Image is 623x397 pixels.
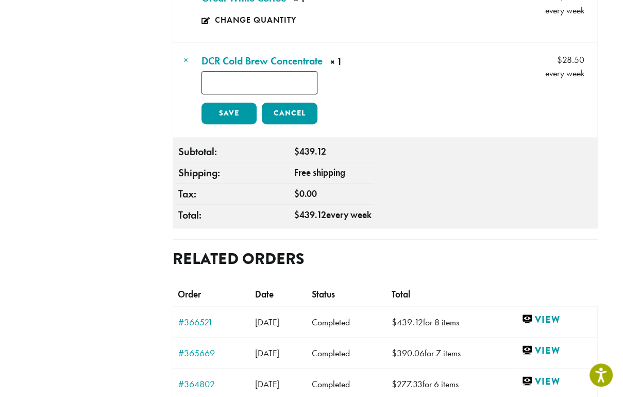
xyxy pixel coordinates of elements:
a: View order number 366521 [178,318,245,327]
span: 277.33 [391,378,422,390]
time: 1755700602 [255,378,279,390]
time: 1756588812 [255,348,279,359]
a: Save [201,103,257,124]
th: Subtotal: [176,141,292,162]
strong: × 1 [330,55,417,71]
a: Change quantity [201,8,301,32]
th: Shipping: [176,162,292,184]
th: Total: [176,205,292,226]
td: Free shipping [292,162,374,184]
span: Total [391,289,410,300]
span: $ [294,146,299,157]
span: $ [557,54,562,65]
span: Date [255,289,274,300]
span: $ [391,317,396,328]
time: 1757276540 [255,317,279,328]
span: 0.00 [294,188,317,200]
a: View [521,313,592,326]
span: Order [178,289,201,300]
td: for 8 items [386,307,516,338]
span: 439.12 [391,317,423,328]
td: Completed [307,307,386,338]
th: Tax: [176,184,292,205]
span: $ [294,188,299,200]
a: View order number 365669 [178,349,245,358]
span: 28.50 [557,53,584,67]
a: View order number 364802 [178,379,245,389]
a: Cancel [262,103,317,124]
span: 439.12 [294,146,326,157]
span: $ [391,348,396,359]
td: Completed [307,338,386,369]
a: × [183,54,188,66]
td: for 7 items [386,338,516,369]
td: every week [494,43,597,83]
span: Status [312,289,335,300]
a: View [521,344,592,357]
span: $ [294,209,299,221]
h2: Related orders [173,250,304,268]
span: 390.06 [391,348,424,359]
td: every week [292,205,374,226]
span: $ [391,378,396,390]
a: View [521,375,592,388]
span: 439.12 [294,209,326,221]
a: DCR Cold Brew Concentrate [201,53,323,69]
